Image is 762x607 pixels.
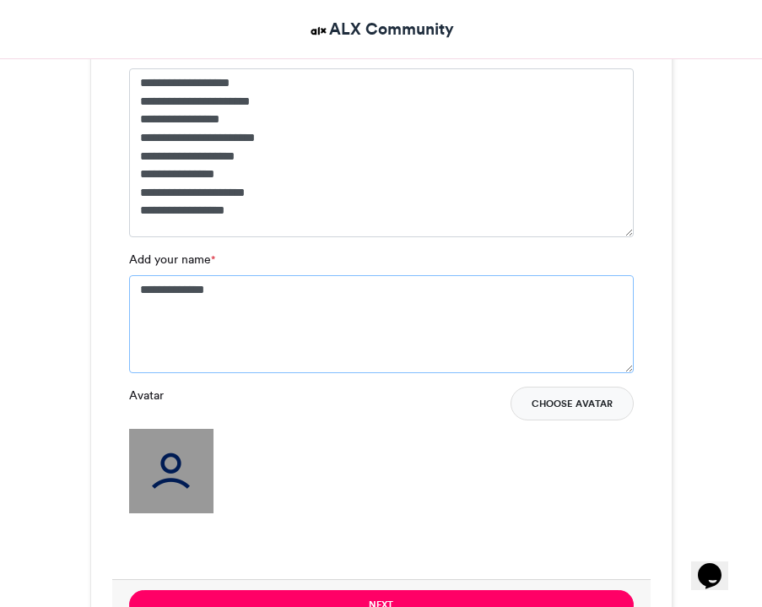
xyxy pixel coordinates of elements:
iframe: chat widget [691,539,745,590]
label: Add your name [129,251,215,268]
button: Choose Avatar [511,387,634,420]
label: Avatar [129,387,164,404]
img: user_filled.png [129,429,213,513]
img: ALX Community [308,20,329,41]
a: ALX Community [308,17,454,41]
